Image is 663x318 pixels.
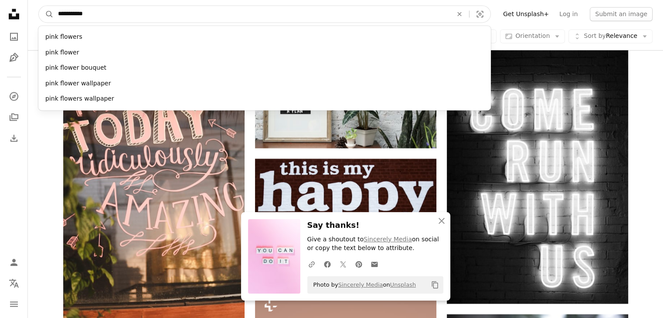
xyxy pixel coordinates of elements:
[351,255,367,273] a: Share on Pinterest
[338,281,383,288] a: Sincerely Media
[5,28,23,45] a: Photos
[38,45,491,61] div: pink flower
[447,32,628,304] img: white Come Run With Us neon signage
[63,171,245,179] a: text
[255,159,436,279] img: this is my happy place sign painted on a brick wall
[554,7,583,21] a: Log in
[5,108,23,126] a: Collections
[428,277,442,292] button: Copy to clipboard
[38,60,491,76] div: pink flower bouquet
[590,7,653,21] button: Submit an image
[38,5,491,23] form: Find visuals sitewide
[309,278,416,292] span: Photo by on
[5,295,23,313] button: Menu
[5,5,23,24] a: Home — Unsplash
[364,236,412,243] a: Sincerely Media
[5,254,23,271] a: Log in / Sign up
[307,235,443,253] p: Give a shoutout to on social or copy the text below to attribute.
[307,219,443,232] h3: Say thanks!
[450,6,469,22] button: Clear
[584,33,605,40] span: Sort by
[320,255,335,273] a: Share on Facebook
[568,30,653,44] button: Sort byRelevance
[335,255,351,273] a: Share on Twitter
[5,129,23,147] a: Download History
[498,7,554,21] a: Get Unsplash+
[447,163,628,171] a: white Come Run With Us neon signage
[38,91,491,107] div: pink flowers wallpaper
[390,281,416,288] a: Unsplash
[5,88,23,105] a: Explore
[367,255,382,273] a: Share over email
[515,33,550,40] span: Orientation
[38,76,491,91] div: pink flower wallpaper
[584,32,637,41] span: Relevance
[39,6,54,22] button: Search Unsplash
[469,6,490,22] button: Visual search
[5,49,23,66] a: Illustrations
[5,274,23,292] button: Language
[500,30,565,44] button: Orientation
[38,29,491,45] div: pink flowers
